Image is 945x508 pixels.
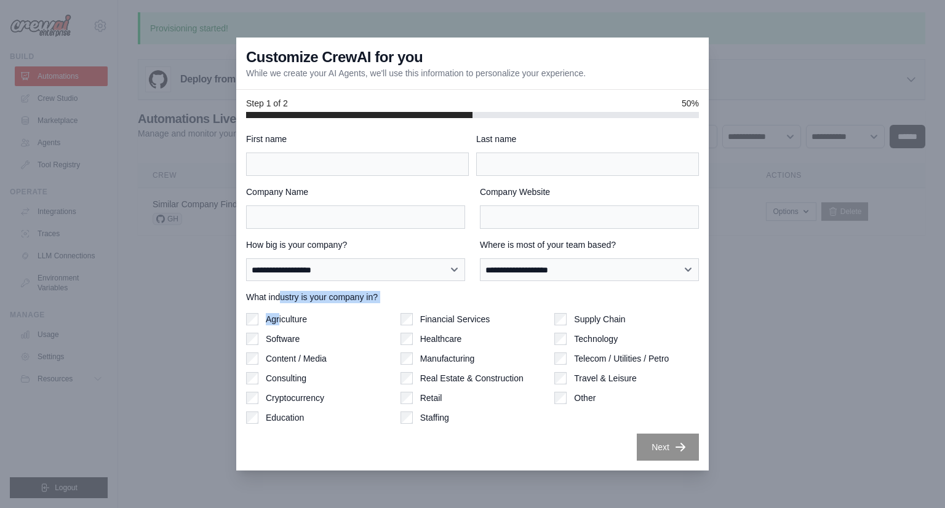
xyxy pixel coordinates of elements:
[682,97,699,109] span: 50%
[246,291,699,303] label: What industry is your company in?
[574,333,618,345] label: Technology
[574,372,636,384] label: Travel & Leisure
[420,313,490,325] label: Financial Services
[266,372,306,384] label: Consulting
[266,411,304,424] label: Education
[420,372,524,384] label: Real Estate & Construction
[480,239,699,251] label: Where is most of your team based?
[246,239,465,251] label: How big is your company?
[420,352,475,365] label: Manufacturing
[266,392,324,404] label: Cryptocurrency
[246,47,423,67] h3: Customize CrewAI for you
[480,186,699,198] label: Company Website
[420,333,462,345] label: Healthcare
[266,333,300,345] label: Software
[246,186,465,198] label: Company Name
[246,133,469,145] label: First name
[476,133,699,145] label: Last name
[266,352,327,365] label: Content / Media
[266,313,307,325] label: Agriculture
[637,434,699,461] button: Next
[420,411,449,424] label: Staffing
[246,67,586,79] p: While we create your AI Agents, we'll use this information to personalize your experience.
[574,352,669,365] label: Telecom / Utilities / Petro
[246,97,288,109] span: Step 1 of 2
[574,392,596,404] label: Other
[574,313,625,325] label: Supply Chain
[420,392,442,404] label: Retail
